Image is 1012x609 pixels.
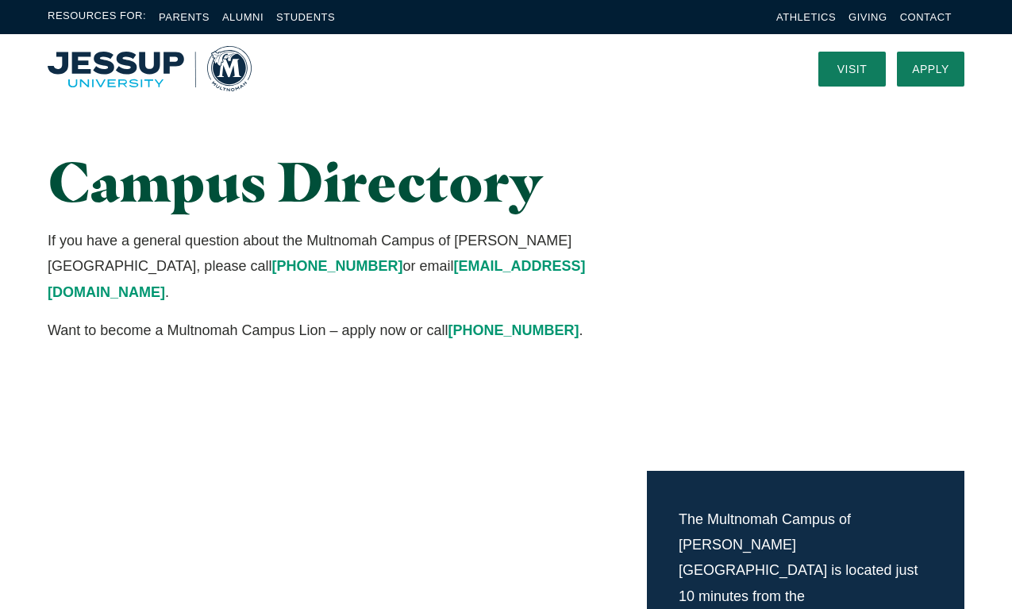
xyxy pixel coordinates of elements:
[48,151,649,212] h1: Campus Directory
[48,318,649,343] p: Want to become a Multnomah Campus Lion – apply now or call .
[897,52,964,87] a: Apply
[48,228,649,305] p: If you have a general question about the Multnomah Campus of [PERSON_NAME][GEOGRAPHIC_DATA], plea...
[271,258,402,274] a: [PHONE_NUMBER]
[448,322,579,338] a: [PHONE_NUMBER]
[818,52,886,87] a: Visit
[222,11,264,23] a: Alumni
[48,46,252,91] img: Multnomah University Logo
[276,11,335,23] a: Students
[848,11,887,23] a: Giving
[48,8,146,26] span: Resources For:
[48,258,585,299] a: [EMAIL_ADDRESS][DOMAIN_NAME]
[900,11,952,23] a: Contact
[159,11,210,23] a: Parents
[776,11,836,23] a: Athletics
[48,46,252,91] a: Home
